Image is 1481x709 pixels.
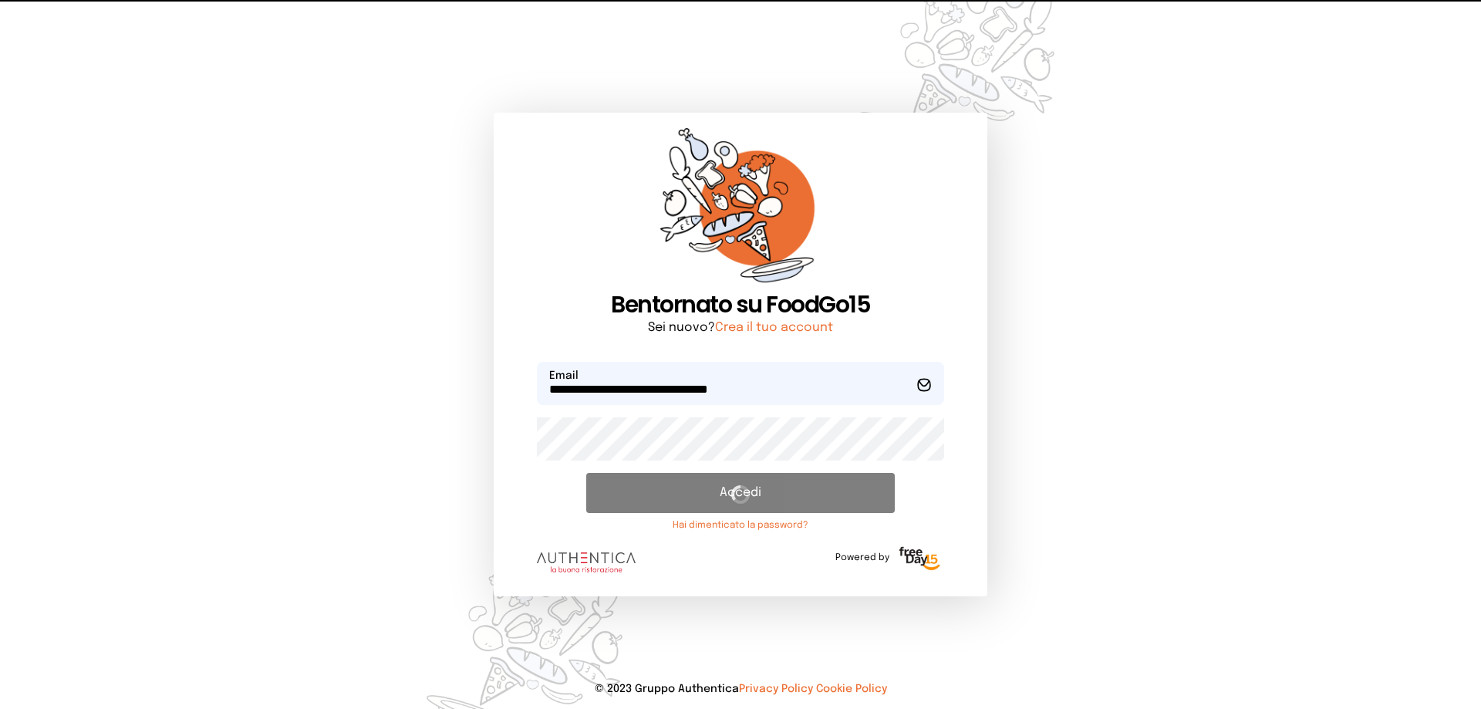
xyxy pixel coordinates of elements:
a: Crea il tuo account [715,321,833,334]
a: Hai dimenticato la password? [586,519,895,532]
a: Cookie Policy [816,684,887,694]
p: © 2023 Gruppo Authentica [25,681,1456,697]
a: Privacy Policy [739,684,813,694]
span: Powered by [835,552,889,564]
h1: Bentornato su FoodGo15 [537,291,944,319]
img: logo-freeday.3e08031.png [896,544,944,575]
p: Sei nuovo? [537,319,944,337]
img: logo.8f33a47.png [537,552,636,572]
img: sticker-orange.65babaf.png [660,128,821,291]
